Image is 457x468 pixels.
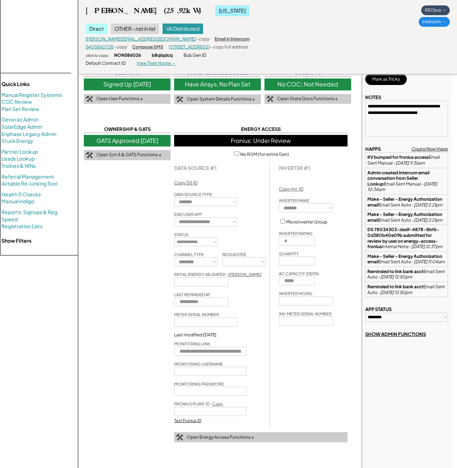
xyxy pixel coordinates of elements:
[86,44,113,50] a: 5405860728
[174,361,223,367] div: MONITORING USERNAME
[187,434,254,441] div: Open Energy Access Functions ↓
[215,36,250,42] div: Email in Intercom
[1,116,38,123] a: Generac Admin
[184,52,206,59] div: Bub Gen ID
[279,165,310,171] div: INVERTER #1
[396,160,425,166] em: [DATE] 9:36am
[174,78,261,90] div: Have Arrays, No Plan Set
[277,96,338,102] div: Open State Docs Functions ↓
[212,401,223,406] u: Copy
[1,106,39,113] a: Plan Set Review
[215,5,249,16] div: [US_STATE]
[367,154,429,160] strong: KV bumped for fronius access
[1,137,33,145] a: Stuck Energy
[86,36,196,42] a: [PERSON_NAME][EMAIL_ADDRESS][DOMAIN_NAME]
[367,181,438,192] em: [DATE] 10:34am
[210,44,248,50] div: - copy full address
[84,78,171,90] div: Signed Up [DATE]
[380,290,412,295] em: [DATE] 12:50pm
[380,274,412,280] em: [DATE] 12:50pm
[367,254,443,265] strong: Make - Seller - Energy Authorization email
[174,381,224,387] div: MONITORING PASSWORD
[96,152,161,158] div: Open Sch A & GATS Functions ↓
[367,154,446,166] div: Email Sent Manual -
[86,152,93,158] img: tool-icon.png
[367,212,443,223] strong: Make - Seller - Energy Authorization email
[114,52,141,59] div: NON586026
[152,52,173,59] div: b8qlqdcq
[132,44,163,50] div: Compose SMS
[419,17,450,27] div: Intercom →
[414,202,443,208] em: [DATE] 2:21pm
[176,434,183,441] img: tool-icon.png
[174,192,212,197] div: DATA SOURCE TYPE
[174,252,204,257] div: CHANNEL TYPE
[174,418,201,423] div: Test Fronius ID
[367,269,446,280] div: Email Sent Auto -
[1,123,42,131] a: SolarEdge Admin
[84,126,171,133] div: OWNERSHIP & GATS
[86,53,109,58] div: click to copy:
[1,92,62,99] a: Manual Register Systems
[174,126,348,133] div: ENERGY ACCESS
[176,96,183,103] img: tool-icon.png
[279,186,303,192] div: Copy Inv. ID
[1,209,64,223] a: Reports: Signups & Reg Speed
[174,401,223,407] div: FRONIUS PLANT ID -
[174,332,216,338] div: Last modified [DATE]
[1,155,35,162] a: Leads Lookup
[414,259,445,264] em: [DATE] 11:04am
[174,232,188,237] div: STATUS
[174,165,217,171] strong: DATA SOURCE #1
[1,162,36,170] a: Trickies & NINs
[264,78,351,90] div: No COC; Not Needed
[86,24,107,34] div: Direct
[163,24,203,34] div: VA Distributed
[1,148,38,156] a: Partner Lookup
[367,227,439,249] strong: DS 78034303-dadf-4878-8bf6-0d380b40e09b submitted for review by user on energy-access-fronius
[279,231,312,236] div: INVERTER RATING
[1,191,41,198] a: Health 0 Checks
[365,306,392,312] div: APP STATUS
[365,94,381,101] div: NOTES
[1,173,54,180] a: Referral Management
[1,81,74,88] div: Quick Links
[367,284,446,295] div: Email Sent Auto -
[367,227,446,249] div: Internal Note -
[174,272,262,277] div: INITIAL ENERGY VALIDATED -
[411,244,443,249] em: [DATE] 12:37pm
[113,44,127,50] div: - copy
[174,212,202,217] div: END USER APP
[174,180,198,186] div: Copy DS ID
[279,198,309,203] div: INVERTER MAKE
[367,196,446,208] div: Email Sent Auto -
[137,60,176,67] div: View Their Home →
[367,269,423,274] strong: Reminded to link bank acct
[421,5,450,15] div: RECbus →
[266,96,273,102] img: tool-icon.png
[367,284,423,289] strong: Reminded to link bank acct
[279,251,299,256] div: QUANTITY
[223,252,246,257] div: REQUESTEE
[187,96,255,102] div: Open System Details Functions ↓
[365,73,407,85] button: Mark as Tricky
[86,6,201,15] div: [PERSON_NAME] (25.92kW)
[279,271,319,276] div: AC CAPACITY (DEPR)
[365,146,381,152] div: HAPPS
[240,152,289,157] label: No RGM (for entire Gen)
[367,196,443,208] strong: Make - Seller - Energy Authorization email
[279,311,332,316] div: INV. METER SERIAL NUMBER
[111,24,159,34] div: OTHER - not in list
[196,36,209,42] div: - copy
[1,223,43,230] a: Registration Lists
[367,170,430,187] strong: Admin created Intercom email conversation from Seller Lookup
[367,212,446,223] div: Email Sent Auto -
[228,272,262,277] u: [PERSON_NAME]
[86,96,93,102] img: tool-icon.png
[279,291,313,296] div: INVERTER MODEL
[84,135,171,146] div: GATS Approved [DATE]
[1,180,57,187] a: Airtable Re-Linking Tool
[414,217,443,223] em: [DATE] 2:21pm
[174,292,210,297] div: LAST REMINDED AT
[1,131,56,138] a: Enphase Legacy Admin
